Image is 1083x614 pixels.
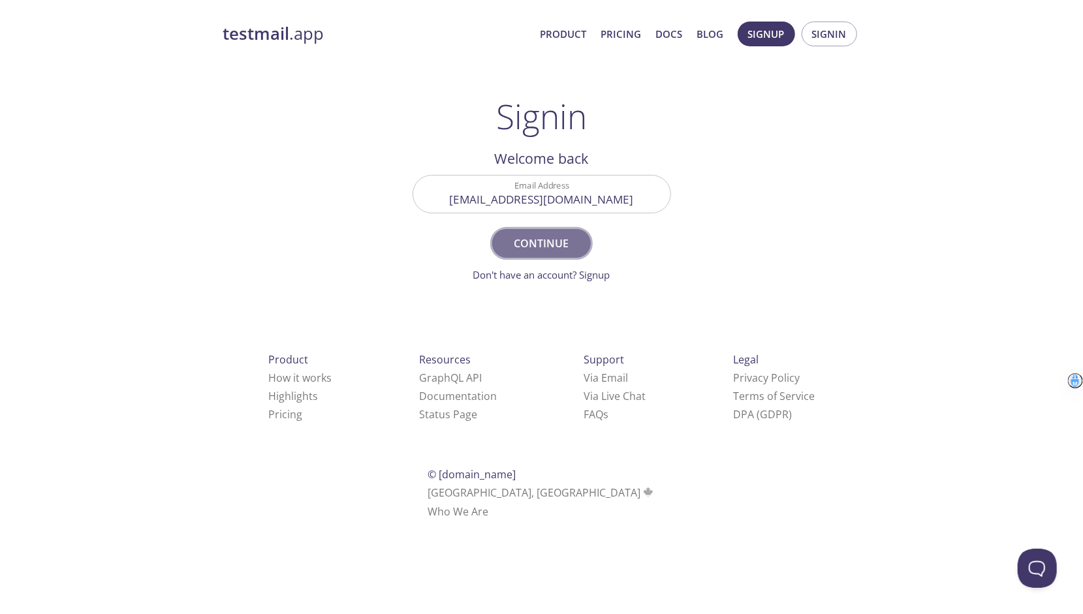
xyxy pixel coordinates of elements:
[656,25,683,42] a: Docs
[428,467,516,482] span: © [DOMAIN_NAME]
[419,352,471,367] span: Resources
[584,371,628,385] a: Via Email
[733,389,815,403] a: Terms of Service
[419,371,482,385] a: GraphQL API
[473,268,610,281] a: Don't have an account? Signup
[733,352,759,367] span: Legal
[748,25,785,42] span: Signup
[223,22,290,45] strong: testmail
[419,407,477,422] a: Status Page
[507,234,576,253] span: Continue
[603,407,608,422] span: s
[268,352,308,367] span: Product
[419,389,497,403] a: Documentation
[541,25,587,42] a: Product
[601,25,642,42] a: Pricing
[738,22,795,46] button: Signup
[697,25,724,42] a: Blog
[812,25,847,42] span: Signin
[802,22,857,46] button: Signin
[1018,549,1057,588] iframe: Help Scout Beacon - Open
[223,23,530,45] a: testmail.app
[413,147,671,170] h2: Welcome back
[268,371,332,385] a: How it works
[492,229,590,258] button: Continue
[268,407,302,422] a: Pricing
[496,97,587,136] h1: Signin
[584,389,646,403] a: Via Live Chat
[428,485,655,500] span: [GEOGRAPHIC_DATA], [GEOGRAPHIC_DATA]
[584,352,624,367] span: Support
[733,407,792,422] a: DPA (GDPR)
[733,371,800,385] a: Privacy Policy
[268,389,318,403] a: Highlights
[428,504,488,519] a: Who We Are
[584,407,608,422] a: FAQ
